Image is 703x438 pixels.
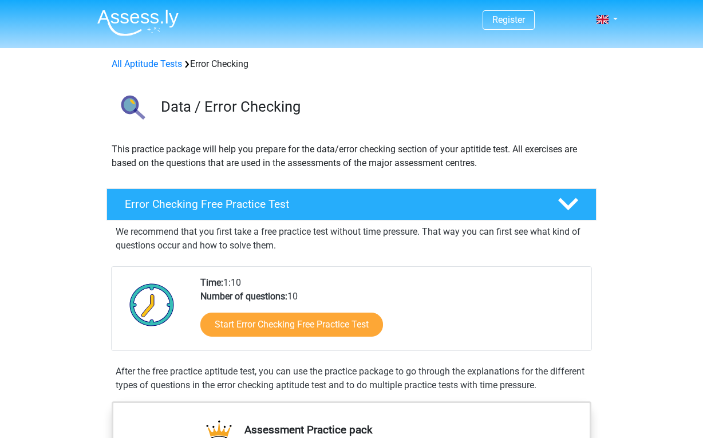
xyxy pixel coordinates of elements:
h3: Data / Error Checking [161,98,587,116]
b: Number of questions: [200,291,287,302]
a: Start Error Checking Free Practice Test [200,313,383,337]
a: Register [492,14,525,25]
b: Time: [200,277,223,288]
img: Clock [123,276,181,333]
a: Error Checking Free Practice Test [102,188,601,220]
img: Assessly [97,9,179,36]
h4: Error Checking Free Practice Test [125,198,539,211]
img: error checking [107,85,156,133]
div: 1:10 10 [192,276,591,350]
a: All Aptitude Tests [112,58,182,69]
div: Error Checking [107,57,596,71]
p: This practice package will help you prepare for the data/error checking section of your aptitide ... [112,143,591,170]
div: After the free practice aptitude test, you can use the practice package to go through the explana... [111,365,592,392]
p: We recommend that you first take a free practice test without time pressure. That way you can fir... [116,225,587,252]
